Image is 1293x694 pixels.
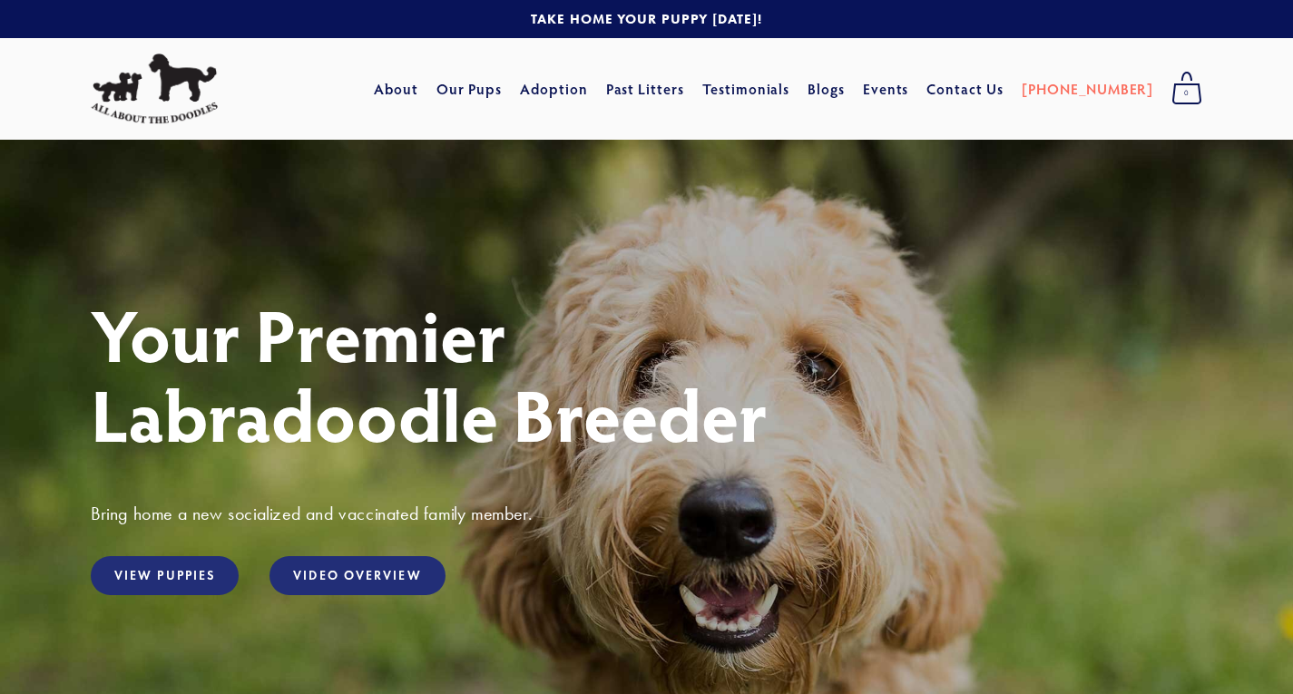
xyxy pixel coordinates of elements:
[1162,66,1211,112] a: 0 items in cart
[863,73,909,105] a: Events
[1022,73,1153,105] a: [PHONE_NUMBER]
[926,73,1004,105] a: Contact Us
[1171,82,1202,105] span: 0
[91,502,1202,525] h3: Bring home a new socialized and vaccinated family member.
[91,54,218,124] img: All About The Doodles
[91,294,1202,454] h1: Your Premier Labradoodle Breeder
[606,79,685,98] a: Past Litters
[808,73,845,105] a: Blogs
[91,556,239,595] a: View Puppies
[374,73,418,105] a: About
[702,73,790,105] a: Testimonials
[269,556,445,595] a: Video Overview
[520,73,588,105] a: Adoption
[436,73,503,105] a: Our Pups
